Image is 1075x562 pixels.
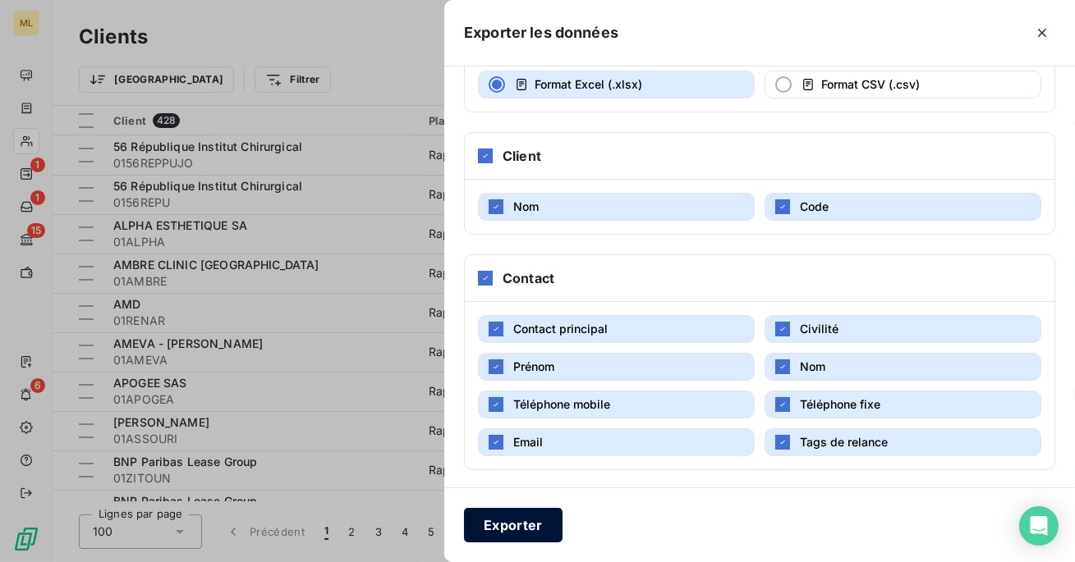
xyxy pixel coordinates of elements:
[513,199,539,213] span: Nom
[1019,506,1059,546] div: Open Intercom Messenger
[765,391,1041,418] button: Téléphone fixe
[478,315,755,343] button: Contact principal
[513,322,608,336] span: Contact principal
[478,353,755,381] button: Prénom
[478,428,755,456] button: Email
[765,353,1041,381] button: Nom
[800,435,888,449] span: Tags de relance
[464,508,563,542] button: Exporter
[800,322,838,336] span: Civilité
[513,359,554,373] span: Prénom
[821,77,920,91] span: Format CSV (.csv)
[478,193,755,221] button: Nom
[800,397,880,411] span: Téléphone fixe
[503,146,541,166] h6: Client
[765,315,1041,343] button: Civilité
[478,391,755,418] button: Téléphone mobile
[464,21,618,44] h5: Exporter les données
[765,71,1041,98] button: Format CSV (.csv)
[478,71,755,98] button: Format Excel (.xlsx)
[503,268,554,288] h6: Contact
[765,193,1041,221] button: Code
[513,397,610,411] span: Téléphone mobile
[800,199,829,213] span: Code
[513,435,543,449] span: Email
[765,428,1041,456] button: Tags de relance
[800,359,825,373] span: Nom
[535,77,642,91] span: Format Excel (.xlsx)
